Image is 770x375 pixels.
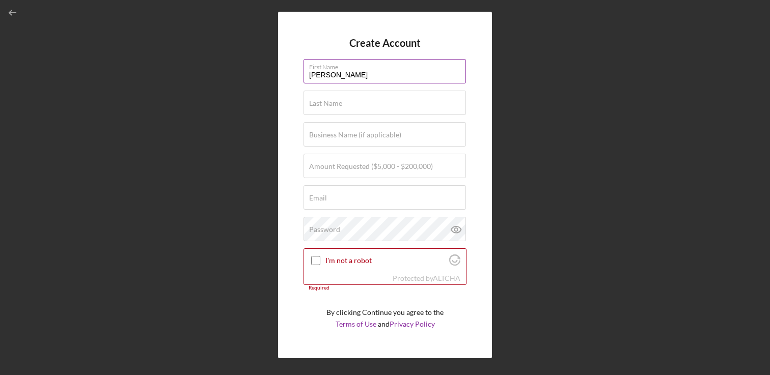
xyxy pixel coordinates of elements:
[309,225,340,234] label: Password
[309,162,433,170] label: Amount Requested ($5,000 - $200,000)
[309,194,327,202] label: Email
[325,256,446,265] label: I'm not a robot
[309,131,401,139] label: Business Name (if applicable)
[393,274,460,282] div: Protected by
[449,258,460,267] a: Visit Altcha.org
[309,60,466,71] label: First Name
[326,307,444,330] p: By clicking Continue you agree to the and
[309,99,342,107] label: Last Name
[336,320,376,328] a: Terms of Use
[390,320,435,328] a: Privacy Policy
[433,274,460,282] a: Visit Altcha.org
[304,285,466,291] div: Required
[349,37,421,49] h4: Create Account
